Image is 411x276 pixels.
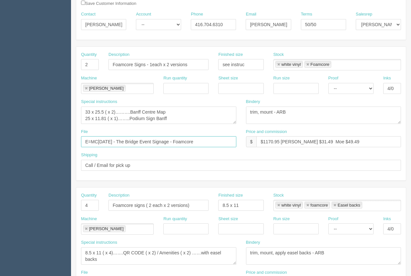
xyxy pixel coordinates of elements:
[246,247,401,265] textarea: trim, mount, apply easel backs - ARB
[81,216,97,222] label: Machine
[89,227,124,231] div: [PERSON_NAME]
[218,192,243,199] label: Finished size
[246,129,287,135] label: Price and commission
[273,192,284,199] label: Stock
[282,62,301,66] div: white vinyl
[81,240,117,246] label: Special instructions
[191,11,203,17] label: Phone
[383,216,391,222] label: Inks
[328,216,338,222] label: Proof
[246,99,260,105] label: Bindery
[282,203,301,207] div: white vinyl
[89,86,124,90] div: [PERSON_NAME]
[163,216,187,222] label: Run quantity
[246,107,401,124] textarea: trim, mount - ARB
[81,99,117,105] label: Special instructions
[311,62,330,66] div: Foamcore
[81,152,98,158] label: Shipping
[218,75,238,81] label: Sheet size
[81,270,88,276] label: File
[273,52,284,58] label: Stock
[108,192,129,199] label: Description
[81,129,88,135] label: File
[356,11,372,17] label: Salesrep
[81,192,97,199] label: Quantity
[246,270,287,276] label: Price and commission
[218,216,238,222] label: Sheet size
[383,75,391,81] label: Inks
[301,11,312,17] label: Terms
[136,11,151,17] label: Account
[246,11,256,17] label: Email
[81,52,97,58] label: Quantity
[108,52,129,58] label: Description
[218,52,243,58] label: Finished size
[273,216,290,222] label: Run size
[246,136,257,147] div: $
[81,107,236,124] textarea: 33 x 25.5 ( x 2)……….Banff Centre Map 25 x 11.81 ( x 1)……..Podium Sign Banff 20.5 x 10.5 ( x1)……Po...
[273,75,290,81] label: Run size
[81,75,97,81] label: Machine
[81,247,236,265] textarea: 8.5 x 11 ( x 4)…….QR CODE ( x 2) / Amenities ( x 2) ……with easel backs
[163,75,187,81] label: Run quantity
[246,240,260,246] label: Bindery
[311,203,328,207] div: foamcore
[328,75,338,81] label: Proof
[338,203,360,207] div: Easel backs
[81,11,96,17] label: Contact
